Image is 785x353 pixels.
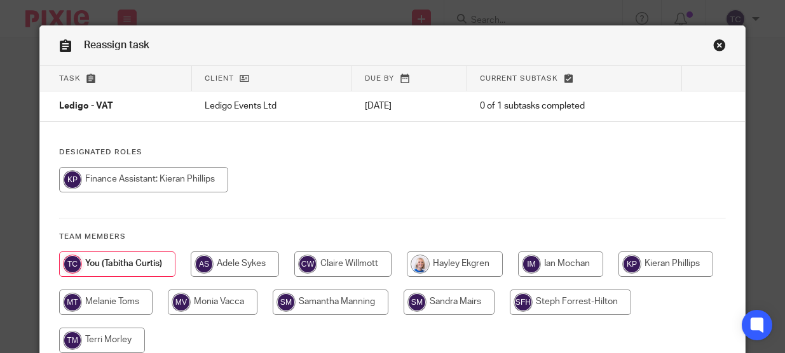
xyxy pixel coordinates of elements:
[59,102,113,111] span: Ledigo - VAT
[59,75,81,82] span: Task
[205,75,234,82] span: Client
[365,100,454,112] p: [DATE]
[205,100,339,112] p: Ledigo Events Ltd
[467,91,682,122] td: 0 of 1 subtasks completed
[480,75,558,82] span: Current subtask
[59,147,727,157] h4: Designated Roles
[365,75,394,82] span: Due by
[59,232,727,242] h4: Team members
[713,39,726,56] a: Close this dialog window
[84,40,149,50] span: Reassign task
